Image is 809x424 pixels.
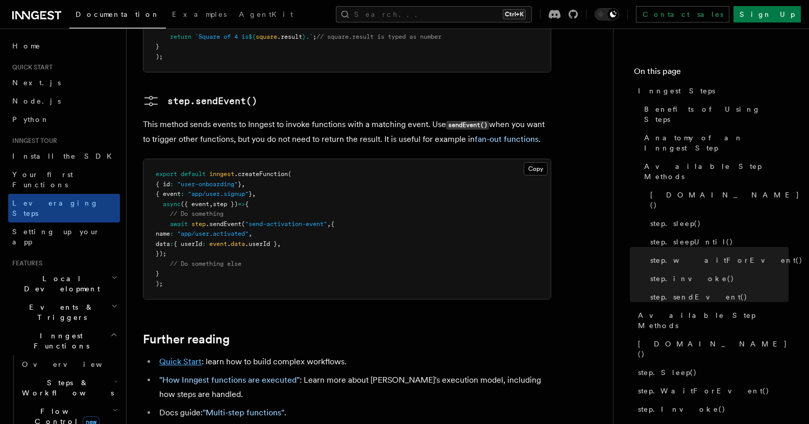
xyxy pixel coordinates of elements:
span: step.waitForEvent() [650,255,803,265]
a: Available Step Methods [640,157,789,186]
span: Node.js [12,97,61,105]
span: => [238,201,245,208]
a: Next.js [8,73,120,92]
a: Sign Up [733,6,801,22]
span: { [331,220,334,228]
span: .` [306,33,313,40]
button: Steps & Workflows [18,373,120,402]
a: step.invoke() [646,269,789,288]
span: . [227,240,231,247]
span: { event [156,190,181,197]
span: : [181,190,184,197]
span: "user-onboarding" [177,181,238,188]
span: } [302,33,306,40]
span: } [238,181,241,188]
span: // Do something else [170,260,241,267]
span: ( [241,220,245,228]
p: This method sends events to Inngest to invoke functions with a matching event. Use when you want ... [143,117,551,146]
a: Quick Start [159,357,202,366]
a: step.sleepUntil() [646,233,789,251]
span: : [202,240,206,247]
span: Next.js [12,79,61,87]
span: , [209,201,213,208]
a: Setting up your app [8,222,120,251]
span: Examples [172,10,227,18]
span: Inngest Steps [638,86,715,96]
a: Your first Functions [8,165,120,194]
span: Features [8,259,42,267]
a: AgentKit [233,3,299,28]
span: step.Sleep() [638,367,697,378]
a: Inngest Steps [634,82,789,100]
a: step.Sleep() [634,363,789,382]
span: Available Step Methods [638,310,789,331]
span: return [170,33,191,40]
span: `Square of 4 is [195,33,249,40]
span: , [249,230,252,237]
span: ; [313,33,316,40]
a: [DOMAIN_NAME]() [646,186,789,214]
a: fan-out functions [475,134,538,144]
span: data [156,240,170,247]
a: Benefits of Using Steps [640,100,789,129]
span: { [245,201,249,208]
span: } [156,270,159,277]
span: : [170,230,174,237]
a: "Multi-step functions" [203,408,284,417]
span: data [231,240,245,247]
span: step }) [213,201,238,208]
span: : [170,181,174,188]
span: ${ [249,33,256,40]
a: "How Inngest functions are executed" [159,375,300,385]
a: step.sleep() [646,214,789,233]
span: : [170,240,174,247]
a: Further reading [143,332,230,346]
span: step.sendEvent() [650,292,748,302]
button: Local Development [8,269,120,298]
span: Local Development [8,273,111,294]
span: step.invoke() [650,273,734,284]
a: Overview [18,355,120,373]
span: await [170,220,188,228]
li: : Learn more about [PERSON_NAME]'s execution model, including how steps are handled. [156,373,551,402]
li: Docs guide: . [156,406,551,420]
span: Install the SDK [12,152,118,160]
span: "send-activation-event" [245,220,327,228]
button: Search...Ctrl+K [336,6,532,22]
span: Overview [22,360,127,368]
span: Documentation [76,10,160,18]
a: Python [8,110,120,129]
span: // Do something [170,210,224,217]
span: { id [156,181,170,188]
button: Inngest Functions [8,327,120,355]
pre: step.sendEvent() [167,94,257,108]
button: Copy [524,162,548,176]
span: name [156,230,170,237]
span: Anatomy of an Inngest Step [644,133,789,153]
span: ( [288,170,291,178]
span: .userId } [245,240,277,247]
span: Home [12,41,41,51]
span: step.Invoke() [638,404,726,414]
a: [DOMAIN_NAME]() [634,335,789,363]
h4: On this page [634,65,789,82]
span: // square.result is typed as number [316,33,442,40]
a: step.sendEvent() [646,288,789,306]
span: [DOMAIN_NAME]() [638,339,789,359]
span: Setting up your app [12,228,100,246]
span: step.sleep() [650,218,701,229]
kbd: Ctrl+K [503,9,526,19]
span: Python [12,115,50,123]
span: step.sleepUntil() [650,237,733,247]
span: export [156,170,177,178]
a: Available Step Methods [634,306,789,335]
span: Inngest Functions [8,331,110,351]
a: step.WaitForEvent() [634,382,789,400]
span: } [249,190,252,197]
span: step.WaitForEvent() [638,386,770,396]
span: Your first Functions [12,170,73,189]
code: sendEvent() [446,121,489,130]
span: , [241,181,245,188]
span: } [156,43,159,50]
span: Inngest tour [8,137,57,145]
